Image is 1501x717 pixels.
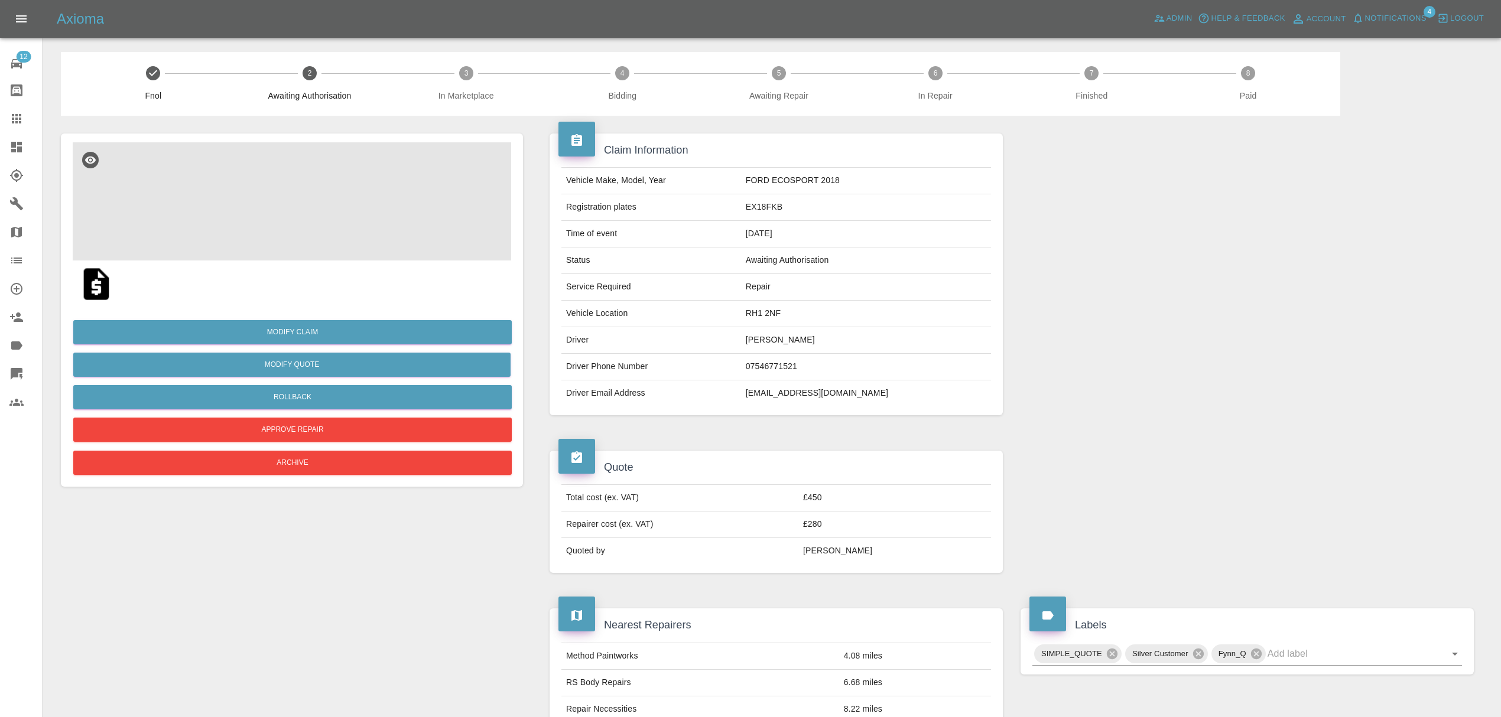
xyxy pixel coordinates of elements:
[561,538,798,564] td: Quoted by
[741,194,991,221] td: EX18FKB
[1288,9,1349,28] a: Account
[73,418,512,442] button: Approve Repair
[561,194,741,221] td: Registration plates
[561,669,839,696] td: RS Body Repairs
[706,90,853,102] span: Awaiting Repair
[561,274,741,301] td: Service Required
[741,247,991,274] td: Awaiting Authorisation
[73,142,511,260] img: 6541badb-8123-4f37-845a-aa121d8bc5f7
[741,327,991,354] td: [PERSON_NAME]
[798,485,991,511] td: £450
[1125,644,1208,663] div: Silver Customer
[464,69,468,77] text: 3
[558,617,994,633] h4: Nearest Repairers
[1268,644,1429,663] input: Add label
[1424,6,1435,18] span: 4
[741,380,991,406] td: [EMAIL_ADDRESS][DOMAIN_NAME]
[561,354,741,380] td: Driver Phone Number
[561,511,798,538] td: Repairer cost (ex. VAT)
[620,69,625,77] text: 4
[862,90,1009,102] span: In Repair
[561,221,741,247] td: Time of event
[933,69,937,77] text: 6
[57,9,104,28] h5: Axioma
[1090,69,1094,77] text: 7
[16,51,31,63] span: 12
[558,142,994,158] h4: Claim Information
[839,669,991,696] td: 6.68 miles
[561,168,741,194] td: Vehicle Make, Model, Year
[1034,644,1122,663] div: SIMPLE_QUOTE
[561,485,798,511] td: Total cost (ex. VAT)
[392,90,540,102] span: In Marketplace
[80,90,227,102] span: Fnol
[1151,9,1195,28] a: Admin
[7,5,35,33] button: Open drawer
[308,69,312,77] text: 2
[1365,12,1427,25] span: Notifications
[1211,644,1266,663] div: Fynn_Q
[741,354,991,380] td: 07546771521
[1246,69,1250,77] text: 8
[558,459,994,475] h4: Quote
[1447,646,1463,662] button: Open
[1018,90,1165,102] span: Finished
[1125,647,1195,660] span: Silver Customer
[1195,9,1288,28] button: Help & Feedback
[777,69,781,77] text: 5
[741,274,991,301] td: Repair
[1349,9,1429,28] button: Notifications
[236,90,384,102] span: Awaiting Authorisation
[73,353,511,377] button: Modify Quote
[73,320,512,344] a: Modify Claim
[741,168,991,194] td: FORD ECOSPORT 2018
[77,265,115,303] img: qt_1RzqdaA4aDea5wMjvMHvPBOy
[1450,12,1484,25] span: Logout
[73,451,512,475] button: Archive
[1434,9,1487,28] button: Logout
[561,643,839,669] td: Method Paintworks
[798,538,991,564] td: [PERSON_NAME]
[73,385,512,409] button: Rollback
[1211,12,1285,25] span: Help & Feedback
[561,380,741,406] td: Driver Email Address
[1034,647,1109,660] span: SIMPLE_QUOTE
[1211,647,1253,660] span: Fynn_Q
[1307,12,1346,26] span: Account
[561,327,741,354] td: Driver
[561,247,741,274] td: Status
[1167,12,1193,25] span: Admin
[1029,617,1465,633] h4: Labels
[549,90,696,102] span: Bidding
[741,301,991,327] td: RH1 2NF
[561,301,741,327] td: Vehicle Location
[839,643,991,669] td: 4.08 miles
[1175,90,1322,102] span: Paid
[741,221,991,247] td: [DATE]
[798,511,991,538] td: £280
